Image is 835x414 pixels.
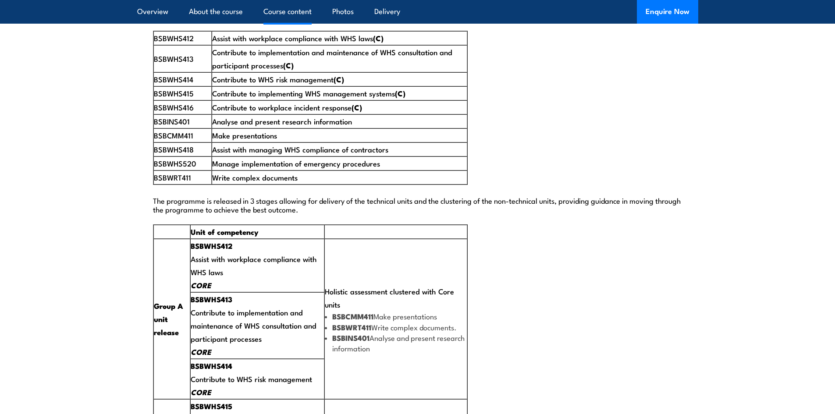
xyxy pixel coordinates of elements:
td: BSBWHS412 [153,31,212,45]
strong: (C) [352,102,362,113]
td: Contribute to implementing WHS management systems [212,86,467,100]
td: BSBWRT411 [153,170,212,184]
strong: BSBWHS415 [191,400,232,412]
td: Contribute to implementation and maintenance of WHS consultation and participant processes [212,45,467,72]
td: Contribute to WHS risk management [190,359,324,399]
td: BSBWHS520 [153,156,212,170]
strong: BSBINS401 [332,332,370,343]
strong: Group A unit release [154,300,183,338]
strong: Unit of competency [191,226,259,237]
td: BSBWHS416 [153,100,212,114]
li: Analyse and present research information [325,333,466,354]
td: Holistic assessment clustered with Core units [324,239,467,399]
td: Contribute to WHS risk management [212,72,467,86]
td: Make presentations [212,128,467,142]
td: Assist with workplace compliance with WHS laws [212,31,467,45]
em: CORE [191,280,211,291]
td: Assist with workplace compliance with WHS laws [190,239,324,292]
strong: (C) [395,88,405,99]
li: Write complex documents. [325,322,466,333]
strong: (C) [283,60,294,71]
strong: BSBWHS412 [191,240,232,251]
td: Contribute to workplace incident response [212,100,467,114]
td: Manage implementation of emergency procedures [212,156,467,170]
strong: BSBWHS413 [191,294,232,305]
td: BSBWHS415 [153,86,212,100]
td: Analyse and present research information [212,114,467,128]
td: Write complex documents [212,170,467,184]
strong: (C) [373,32,384,44]
td: Assist with managing WHS compliance of contractors [212,142,467,156]
li: Make presentations [325,311,466,322]
strong: BSBWRT411 [332,322,371,333]
strong: BSBWHS414 [191,360,232,372]
strong: (C) [334,74,344,85]
em: CORE [191,346,211,357]
p: The programme is released in 3 stages allowing for delivery of the technical units and the cluste... [153,196,682,213]
td: BSBINS401 [153,114,212,128]
td: BSBWHS418 [153,142,212,156]
td: BSBWHS413 [153,45,212,72]
td: Contribute to implementation and maintenance of WHS consultation and participant processes [190,292,324,359]
em: CORE [191,386,211,398]
td: BSBCMM411 [153,128,212,142]
td: BSBWHS414 [153,72,212,86]
strong: BSBCMM411 [332,311,373,322]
